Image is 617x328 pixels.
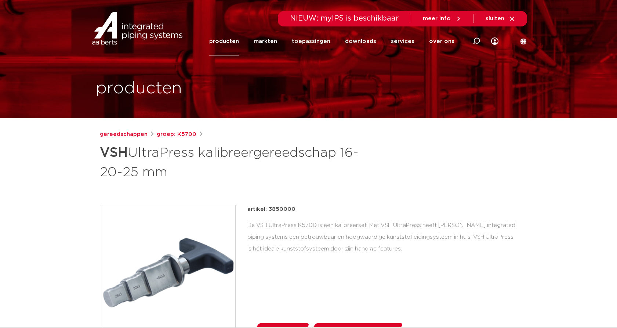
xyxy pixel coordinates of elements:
a: groep: K5700 [157,130,196,139]
h1: producten [96,77,182,100]
h1: UltraPress kalibreergereedschap 16-20-25 mm [100,142,375,181]
a: sluiten [486,15,515,22]
span: meer info [423,16,451,21]
a: toepassingen [292,27,330,55]
span: NIEUW: myIPS is beschikbaar [290,15,399,22]
a: markten [254,27,277,55]
a: services [391,27,414,55]
a: over ons [429,27,454,55]
div: De VSH UltraPress K5700 is een kalibreerset. Met VSH UltraPress heeft [PERSON_NAME] integrated pi... [247,220,518,255]
a: producten [209,27,239,55]
p: artikel: 3850000 [247,205,295,214]
a: gereedschappen [100,130,148,139]
a: downloads [345,27,376,55]
a: meer info [423,15,462,22]
span: sluiten [486,16,504,21]
nav: Menu [209,27,454,55]
strong: VSH [100,146,128,159]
